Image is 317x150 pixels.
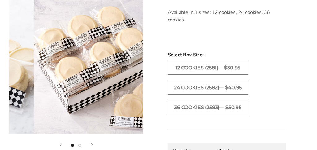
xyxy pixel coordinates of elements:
button: Previous [59,144,61,147]
span: Select Box Size: [168,51,286,59]
label: 24 COOKIES (2582)— $40.95 [168,81,248,95]
button: Show image 2 [78,144,81,147]
button: Next [91,144,93,147]
label: 12 COOKIES (2581)— $30.95 [168,61,248,75]
button: Show image 1 [71,144,74,147]
label: 36 COOKIES (2583)— $50.95 [168,101,248,114]
p: Available in 3 sizes: 12 cookies, 24 cookies, 36 cookies [168,9,286,24]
